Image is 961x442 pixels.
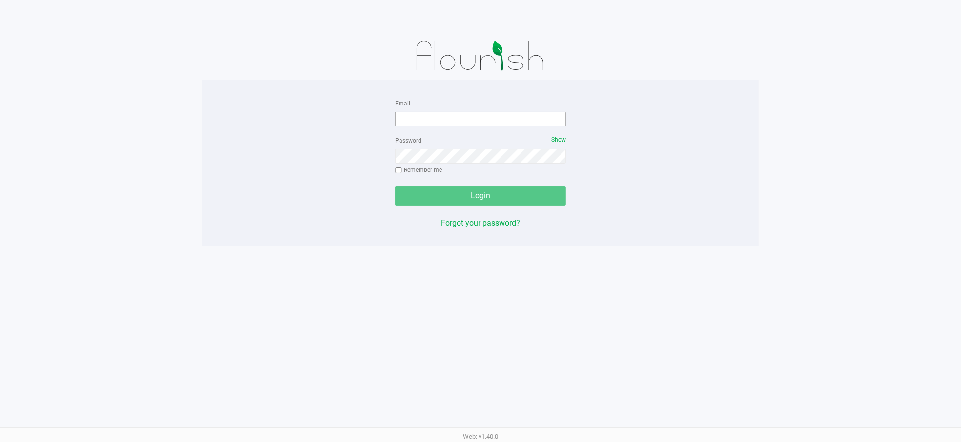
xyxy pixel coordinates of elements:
span: Web: v1.40.0 [463,433,498,440]
span: Show [551,136,566,143]
input: Remember me [395,167,402,174]
label: Email [395,99,410,108]
label: Password [395,136,421,145]
button: Forgot your password? [441,217,520,229]
label: Remember me [395,166,442,174]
